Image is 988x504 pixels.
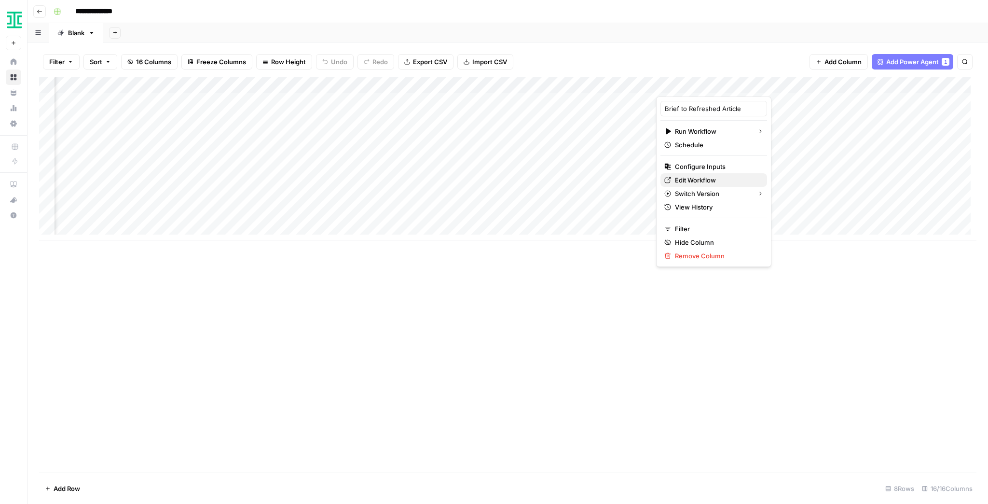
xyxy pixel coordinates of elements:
[6,100,21,116] a: Usage
[372,57,388,67] span: Redo
[6,85,21,100] a: Your Data
[331,57,347,67] span: Undo
[918,481,976,496] div: 16/16 Columns
[6,11,23,28] img: Ironclad Logo
[39,481,86,496] button: Add Row
[357,54,394,70] button: Redo
[675,224,759,234] span: Filter
[43,54,80,70] button: Filter
[675,175,759,185] span: Edit Workflow
[49,23,103,42] a: Blank
[824,57,862,67] span: Add Column
[121,54,178,70] button: 16 Columns
[472,57,507,67] span: Import CSV
[944,58,947,66] span: 1
[196,57,246,67] span: Freeze Columns
[675,189,750,198] span: Switch Version
[181,54,252,70] button: Freeze Columns
[675,251,759,261] span: Remove Column
[6,8,21,32] button: Workspace: Ironclad
[90,57,102,67] span: Sort
[675,140,759,150] span: Schedule
[83,54,117,70] button: Sort
[6,70,21,85] a: Browse
[271,57,306,67] span: Row Height
[54,484,80,493] span: Add Row
[675,238,759,247] span: Hide Column
[675,162,759,171] span: Configure Inputs
[675,202,759,212] span: View History
[872,54,953,70] button: Add Power Agent1
[68,28,84,38] div: Blank
[6,177,21,192] a: AirOps Academy
[316,54,354,70] button: Undo
[136,57,171,67] span: 16 Columns
[675,126,750,136] span: Run Workflow
[6,208,21,223] button: Help + Support
[810,54,868,70] button: Add Column
[457,54,513,70] button: Import CSV
[6,192,21,208] button: What's new?
[398,54,453,70] button: Export CSV
[881,481,918,496] div: 8 Rows
[49,57,65,67] span: Filter
[6,116,21,131] a: Settings
[6,54,21,70] a: Home
[256,54,312,70] button: Row Height
[942,58,949,66] div: 1
[886,57,939,67] span: Add Power Agent
[413,57,447,67] span: Export CSV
